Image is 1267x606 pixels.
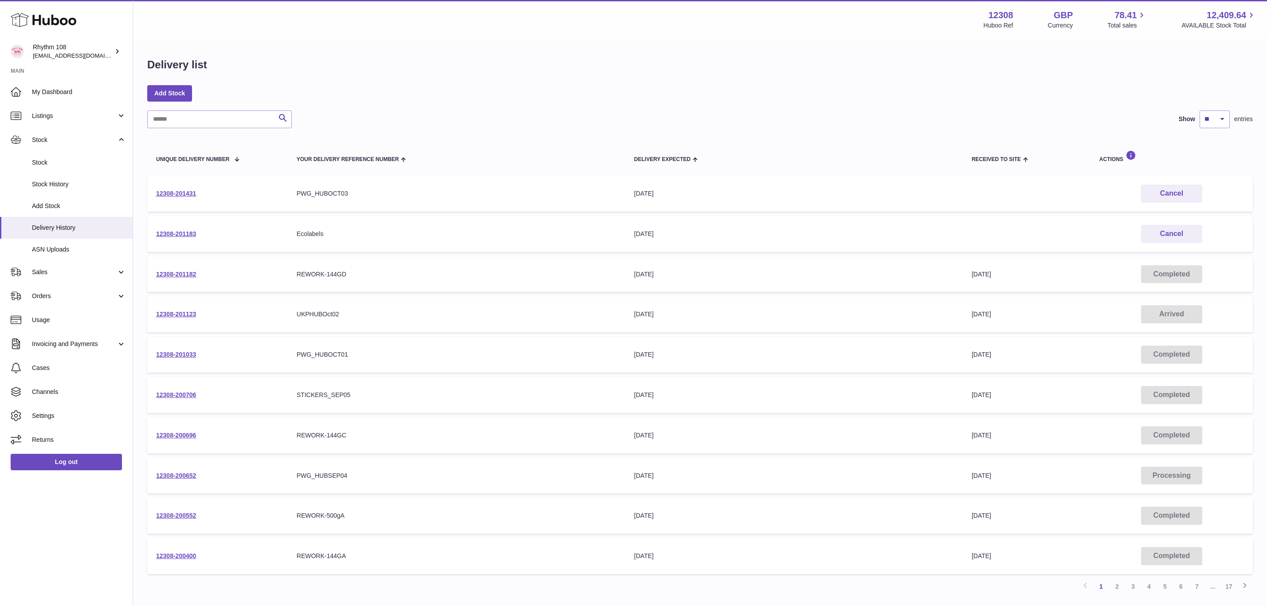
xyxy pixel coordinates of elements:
[156,157,229,162] span: Unique Delivery Number
[297,512,616,520] div: REWORK-500gA
[972,157,1021,162] span: Received to Site
[634,350,954,359] div: [DATE]
[11,45,24,58] img: orders@rhythm108.com
[634,310,954,319] div: [DATE]
[32,388,126,396] span: Channels
[972,512,991,519] span: [DATE]
[32,316,126,324] span: Usage
[972,391,991,398] span: [DATE]
[297,350,616,359] div: PWG_HUBOCT01
[1099,150,1244,162] div: Actions
[634,391,954,399] div: [DATE]
[297,157,399,162] span: Your Delivery Reference Number
[156,472,196,479] a: 12308-200652
[297,431,616,440] div: REWORK-144GC
[33,43,113,60] div: Rhythm 108
[32,364,126,372] span: Cases
[1114,9,1137,21] span: 78.41
[634,431,954,440] div: [DATE]
[297,391,616,399] div: STICKERS_SEP05
[972,432,991,439] span: [DATE]
[1234,115,1253,123] span: entries
[988,9,1013,21] strong: 12308
[1205,578,1221,594] span: ...
[297,472,616,480] div: PWG_HUBSEP04
[634,230,954,238] div: [DATE]
[1173,578,1189,594] a: 6
[156,512,196,519] a: 12308-200552
[1125,578,1141,594] a: 3
[32,202,126,210] span: Add Stock
[634,270,954,279] div: [DATE]
[1181,21,1256,30] span: AVAILABLE Stock Total
[32,340,117,348] span: Invoicing and Payments
[156,230,196,237] a: 12308-201183
[634,189,954,198] div: [DATE]
[147,58,207,72] h1: Delivery list
[32,88,126,96] span: My Dashboard
[32,112,117,120] span: Listings
[156,271,196,278] a: 12308-201182
[297,189,616,198] div: PWG_HUBOCT03
[1221,578,1237,594] a: 17
[156,351,196,358] a: 12308-201033
[1141,578,1157,594] a: 4
[634,157,690,162] span: Delivery Expected
[156,552,196,559] a: 12308-200400
[297,552,616,560] div: REWORK-144GA
[156,391,196,398] a: 12308-200706
[297,270,616,279] div: REWORK-144GD
[1048,21,1073,30] div: Currency
[156,311,196,318] a: 12308-201123
[972,472,991,479] span: [DATE]
[1141,185,1202,203] button: Cancel
[984,21,1013,30] div: Huboo Ref
[33,52,130,59] span: [EMAIL_ADDRESS][DOMAIN_NAME]
[32,158,126,167] span: Stock
[32,436,126,444] span: Returns
[634,552,954,560] div: [DATE]
[11,454,122,470] a: Log out
[1181,9,1256,30] a: 12,409.64 AVAILABLE Stock Total
[32,268,117,276] span: Sales
[147,85,192,101] a: Add Stock
[1157,578,1173,594] a: 5
[634,472,954,480] div: [DATE]
[972,271,991,278] span: [DATE]
[32,180,126,189] span: Stock History
[1054,9,1073,21] strong: GBP
[32,224,126,232] span: Delivery History
[972,552,991,559] span: [DATE]
[32,292,117,300] span: Orders
[32,136,117,144] span: Stock
[972,351,991,358] span: [DATE]
[32,412,126,420] span: Settings
[1107,9,1147,30] a: 78.41 Total sales
[1109,578,1125,594] a: 2
[297,310,616,319] div: UKPHUBOct02
[1179,115,1195,123] label: Show
[1141,225,1202,243] button: Cancel
[1107,21,1147,30] span: Total sales
[972,311,991,318] span: [DATE]
[156,432,196,439] a: 12308-200696
[634,512,954,520] div: [DATE]
[1207,9,1246,21] span: 12,409.64
[32,245,126,254] span: ASN Uploads
[156,190,196,197] a: 12308-201431
[1189,578,1205,594] a: 7
[297,230,616,238] div: Ecolabels
[1093,578,1109,594] a: 1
